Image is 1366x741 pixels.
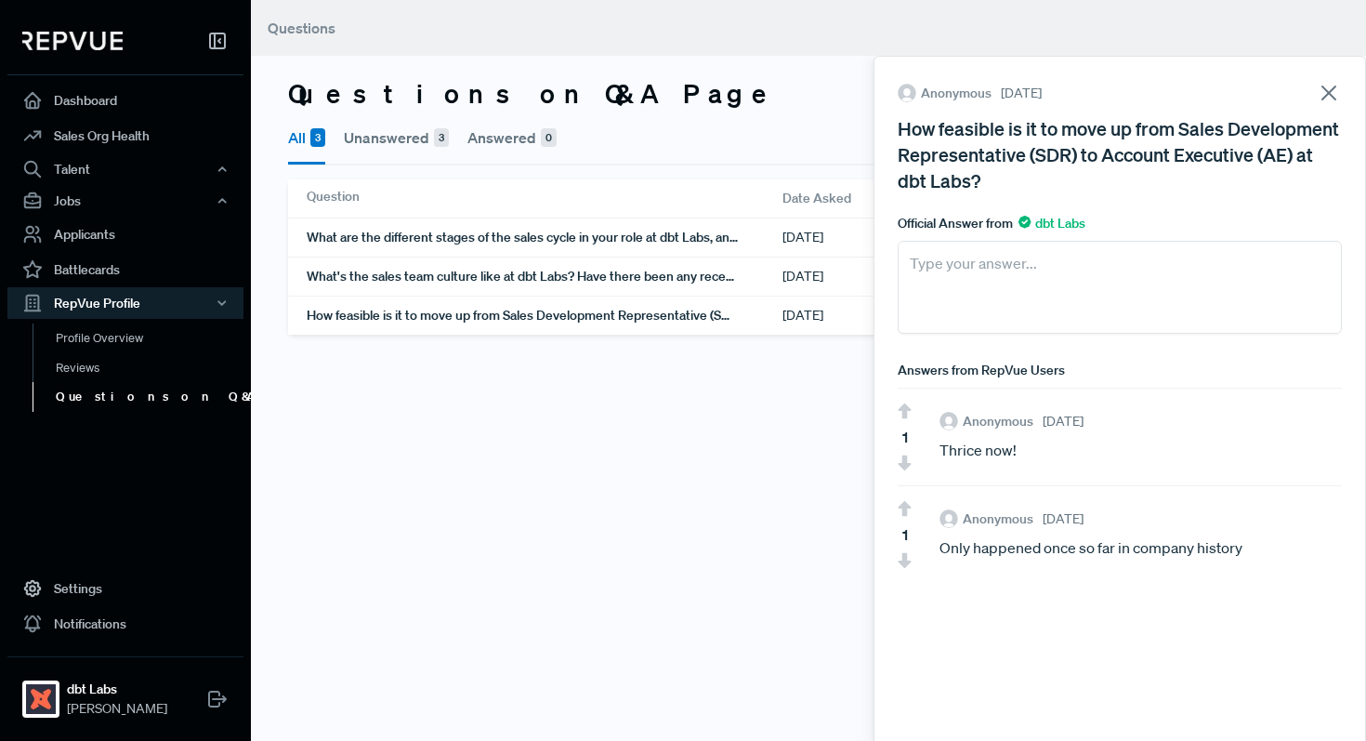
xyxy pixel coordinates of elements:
[7,606,243,642] a: Notifications
[33,382,269,412] a: Questions on Q&A
[898,214,1342,233] div: Official Answer from
[921,84,992,103] span: Anonymous
[33,353,269,383] a: Reviews
[288,78,779,110] h3: Questions on Q&A Page
[7,153,243,185] button: Talent
[782,258,950,296] div: [DATE]
[7,571,243,606] a: Settings
[7,656,243,726] a: dbt Labsdbt Labs[PERSON_NAME]
[310,128,325,147] span: 3
[307,297,782,335] div: How feasible is it to move up from Sales Development Representative (SDR) to Account Executive (A...
[782,297,950,335] div: [DATE]
[307,179,782,218] div: Question
[898,361,1342,380] div: Answers from RepVue Users
[22,32,123,50] img: RepVue
[7,252,243,287] a: Battlecards
[782,179,950,218] div: Date Asked
[33,324,269,353] a: Profile Overview
[467,113,557,162] button: Answered
[307,258,782,296] div: What's the sales team culture like at dbt Labs? Have there been any recent changes?
[67,699,167,719] span: [PERSON_NAME]
[268,19,335,37] span: Questions
[898,115,1342,193] div: How feasible is it to move up from Sales Development Representative (SDR) to Account Executive (A...
[541,128,557,147] span: 0
[344,113,449,162] button: Unanswered
[7,185,243,217] button: Jobs
[7,118,243,153] a: Sales Org Health
[1001,84,1042,103] span: [DATE]
[307,218,782,257] div: What are the different stages of the sales cycle in your role at dbt Labs, and have you noticed a...
[7,83,243,118] a: Dashboard
[1018,215,1085,232] span: dbt Labs
[7,287,243,319] button: RepVue Profile
[7,217,243,252] a: Applicants
[26,684,56,714] img: dbt Labs
[288,113,325,165] button: All
[782,218,950,257] div: [DATE]
[434,128,449,147] span: 3
[67,680,167,699] strong: dbt Labs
